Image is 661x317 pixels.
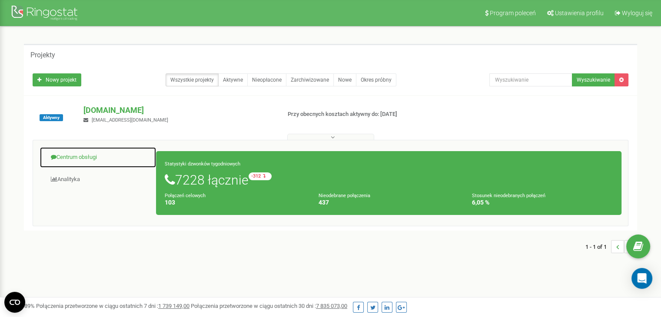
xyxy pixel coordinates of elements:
[165,161,240,167] small: Statystyki dzwonków tygodniowych
[472,199,613,206] h4: 6,05 %
[316,303,347,309] u: 7 835 073,00
[356,73,396,86] a: Okres próbny
[40,169,156,190] a: Analityka
[4,292,25,313] button: Open CMP widget
[166,73,219,86] a: Wszystkie projekty
[249,172,272,180] small: -312
[83,105,273,116] p: [DOMAIN_NAME]
[30,51,55,59] h5: Projekty
[555,10,604,17] span: Ustawienia profilu
[286,73,334,86] a: Zarchiwizowane
[572,73,615,86] button: Wyszukiwanie
[36,303,189,309] span: Połączenia przetworzone w ciągu ostatnich 7 dni :
[319,193,370,198] small: Nieodebrane połączenia
[165,193,206,198] small: Połączeń celowych
[165,199,306,206] h4: 103
[92,117,168,123] span: [EMAIL_ADDRESS][DOMAIN_NAME]
[585,240,611,253] span: 1 - 1 of 1
[33,73,81,86] a: Nowy projekt
[247,73,286,86] a: Nieopłacone
[165,172,613,187] h1: 7228 łącznie
[158,303,189,309] u: 1 739 149,00
[288,110,427,119] p: Przy obecnych kosztach aktywny do: [DATE]
[490,10,536,17] span: Program poleceń
[489,73,572,86] input: Wyszukiwanie
[472,193,545,198] small: Stosunek nieodebranych połączeń
[622,10,652,17] span: Wyloguj się
[40,147,156,168] a: Centrum obsługi
[631,268,652,289] div: Open Intercom Messenger
[40,114,63,121] span: Aktywny
[191,303,347,309] span: Połączenia przetworzone w ciągu ostatnich 30 dni :
[585,231,637,262] nav: ...
[333,73,356,86] a: Nowe
[319,199,459,206] h4: 437
[218,73,248,86] a: Aktywne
